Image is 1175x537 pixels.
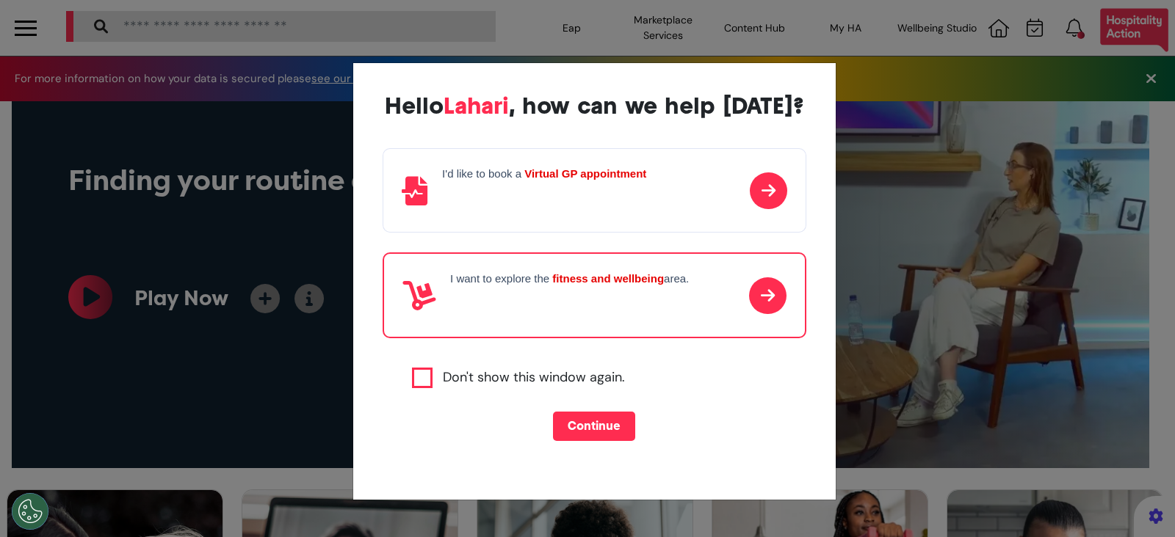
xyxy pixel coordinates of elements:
[442,167,646,180] h4: I'd like to book a
[444,92,509,120] span: Lahari
[443,368,625,388] label: Don't show this window again.
[383,92,806,119] div: Hello , how can we help [DATE]?
[552,272,664,285] strong: fitness and wellbeing
[553,412,635,441] button: Continue
[524,167,646,180] strong: Virtual GP appointment
[12,493,48,530] button: Open Preferences
[412,368,433,388] input: Agree to privacy policy
[450,272,689,285] h4: I want to explore the area.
